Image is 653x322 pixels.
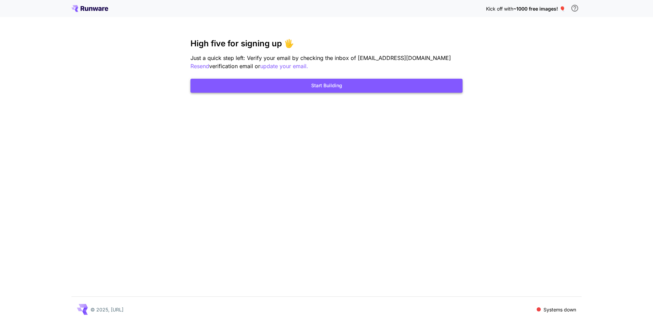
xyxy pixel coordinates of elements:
button: Start Building [190,79,463,93]
button: Resend [190,62,209,71]
span: Kick off with [486,6,513,12]
button: update your email. [260,62,308,71]
p: © 2025, [URL] [90,306,123,313]
span: ~1000 free images! 🎈 [513,6,565,12]
p: Systems down [543,306,576,313]
span: Just a quick step left: Verify your email by checking the inbox of [EMAIL_ADDRESS][DOMAIN_NAME] [190,55,451,61]
span: verification email or [209,63,260,70]
button: In order to qualify for free credit, you need to sign up with a business email address and click ... [568,1,582,15]
h3: High five for signing up 🖐️ [190,39,463,48]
